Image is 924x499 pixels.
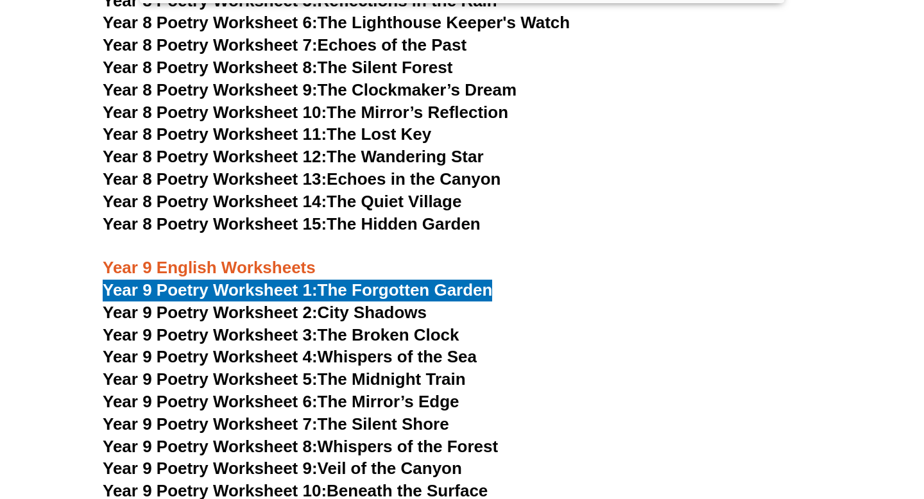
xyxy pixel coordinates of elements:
span: Year 8 Poetry Worksheet 12: [103,147,327,166]
a: Year 8 Poetry Worksheet 12:The Wandering Star [103,147,484,166]
span: Year 9 Poetry Worksheet 3: [103,325,318,344]
a: Year 9 Poetry Worksheet 7:The Silent Shore [103,414,449,434]
span: Year 8 Poetry Worksheet 14: [103,192,327,211]
span: Year 8 Poetry Worksheet 13: [103,169,327,189]
a: Year 9 Poetry Worksheet 2:City Shadows [103,303,427,322]
h3: Year 9 English Worksheets [103,235,821,279]
span: Year 9 Poetry Worksheet 4: [103,347,318,366]
span: Year 9 Poetry Worksheet 6: [103,392,318,411]
a: Year 8 Poetry Worksheet 7:Echoes of the Past [103,35,466,55]
span: Year 8 Poetry Worksheet 8: [103,58,318,77]
span: Year 9 Poetry Worksheet 8: [103,437,318,456]
span: Year 8 Poetry Worksheet 15: [103,214,327,233]
span: Year 8 Poetry Worksheet 11: [103,124,327,144]
span: Year 9 Poetry Worksheet 5: [103,369,318,389]
a: Year 9 Poetry Worksheet 3:The Broken Clock [103,325,459,344]
a: Year 8 Poetry Worksheet 8:The Silent Forest [103,58,452,77]
a: Year 9 Poetry Worksheet 4:Whispers of the Sea [103,347,477,366]
a: Year 8 Poetry Worksheet 13:Echoes in the Canyon [103,169,501,189]
a: Year 9 Poetry Worksheet 1:The Forgotten Garden [103,280,492,300]
a: Year 9 Poetry Worksheet 6:The Mirror’s Edge [103,392,459,411]
a: Year 8 Poetry Worksheet 10:The Mirror’s Reflection [103,103,508,122]
iframe: Chat Widget [704,354,924,499]
a: Year 8 Poetry Worksheet 11:The Lost Key [103,124,431,144]
a: Year 8 Poetry Worksheet 15:The Hidden Garden [103,214,481,233]
span: Year 8 Poetry Worksheet 6: [103,13,318,32]
a: Year 9 Poetry Worksheet 8:Whispers of the Forest [103,437,498,456]
span: Year 9 Poetry Worksheet 9: [103,459,318,478]
span: Year 9 Poetry Worksheet 2: [103,303,318,322]
a: Year 8 Poetry Worksheet 6:The Lighthouse Keeper's Watch [103,13,570,32]
a: Year 9 Poetry Worksheet 9:Veil of the Canyon [103,459,462,478]
a: Year 8 Poetry Worksheet 9:The Clockmaker’s Dream [103,80,517,99]
span: Year 8 Poetry Worksheet 10: [103,103,327,122]
span: Year 8 Poetry Worksheet 7: [103,35,318,55]
span: Year 8 Poetry Worksheet 9: [103,80,318,99]
span: Year 9 Poetry Worksheet 1: [103,280,318,300]
a: Year 8 Poetry Worksheet 14:The Quiet Village [103,192,461,211]
span: Year 9 Poetry Worksheet 7: [103,414,318,434]
a: Year 9 Poetry Worksheet 5:The Midnight Train [103,369,466,389]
